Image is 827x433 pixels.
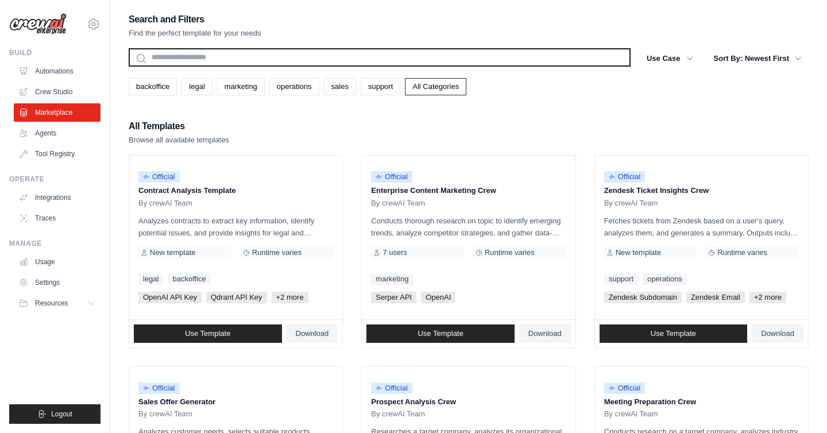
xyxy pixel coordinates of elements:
span: Official [138,171,180,183]
p: Zendesk Ticket Insights Crew [604,185,799,196]
div: Build [9,48,101,57]
span: By crewAI Team [138,409,192,419]
a: support [361,78,400,95]
a: marketing [371,273,413,285]
a: Use Template [600,324,748,343]
p: Conducts thorough research on topic to identify emerging trends, analyze competitor strategies, a... [371,215,566,239]
span: Official [604,382,646,394]
span: Use Template [418,329,463,338]
a: support [604,273,638,285]
button: Use Case [640,48,700,69]
span: By crewAI Team [604,409,658,419]
span: Official [371,171,412,183]
button: Logout [9,404,101,424]
span: OpenAI API Key [138,292,202,303]
a: Use Template [366,324,515,343]
h2: All Templates [129,118,229,134]
a: Download [519,324,571,343]
a: Integrations [14,188,101,207]
span: OpenAI [421,292,455,303]
a: Settings [14,273,101,292]
a: Crew Studio [14,83,101,101]
a: Use Template [134,324,282,343]
p: Meeting Preparation Crew [604,396,799,408]
div: Operate [9,175,101,184]
button: Sort By: Newest First [707,48,809,69]
span: Download [296,329,329,338]
span: Official [604,171,646,183]
span: Runtime varies [252,248,302,257]
a: legal [138,273,163,285]
div: Manage [9,239,101,248]
a: All Categories [405,78,466,95]
button: Resources [14,294,101,312]
span: Logout [51,409,72,419]
a: Download [752,324,803,343]
p: Find the perfect template for your needs [129,28,261,39]
a: Traces [14,209,101,227]
span: Use Template [651,329,696,338]
span: By crewAI Team [371,409,425,419]
img: Logo [9,13,67,35]
span: 7 users [382,248,407,257]
a: backoffice [129,78,177,95]
span: Zendesk Email [686,292,745,303]
a: Marketplace [14,103,101,122]
a: backoffice [168,273,210,285]
a: Usage [14,253,101,271]
a: Agents [14,124,101,142]
span: New template [616,248,661,257]
span: Resources [35,299,68,308]
p: Sales Offer Generator [138,396,333,408]
span: By crewAI Team [604,199,658,208]
span: Runtime varies [485,248,535,257]
span: Qdrant API Key [206,292,267,303]
span: Official [371,382,412,394]
a: operations [269,78,319,95]
p: Prospect Analysis Crew [371,396,566,408]
a: sales [324,78,356,95]
h2: Search and Filters [129,11,261,28]
span: Serper API [371,292,416,303]
span: Download [761,329,794,338]
span: New template [150,248,195,257]
p: Enterprise Content Marketing Crew [371,185,566,196]
span: Official [138,382,180,394]
span: +2 more [749,292,786,303]
p: Fetches tickets from Zendesk based on a user's query, analyzes them, and generates a summary. Out... [604,215,799,239]
a: legal [181,78,212,95]
span: Runtime varies [717,248,767,257]
span: By crewAI Team [138,199,192,208]
p: Contract Analysis Template [138,185,333,196]
a: Automations [14,62,101,80]
a: marketing [217,78,265,95]
span: By crewAI Team [371,199,425,208]
span: Zendesk Subdomain [604,292,682,303]
a: Download [287,324,338,343]
a: operations [643,273,687,285]
span: Download [528,329,562,338]
span: Use Template [185,329,230,338]
span: +2 more [272,292,308,303]
a: Tool Registry [14,145,101,163]
p: Analyzes contracts to extract key information, identify potential issues, and provide insights fo... [138,215,333,239]
p: Browse all available templates [129,134,229,146]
